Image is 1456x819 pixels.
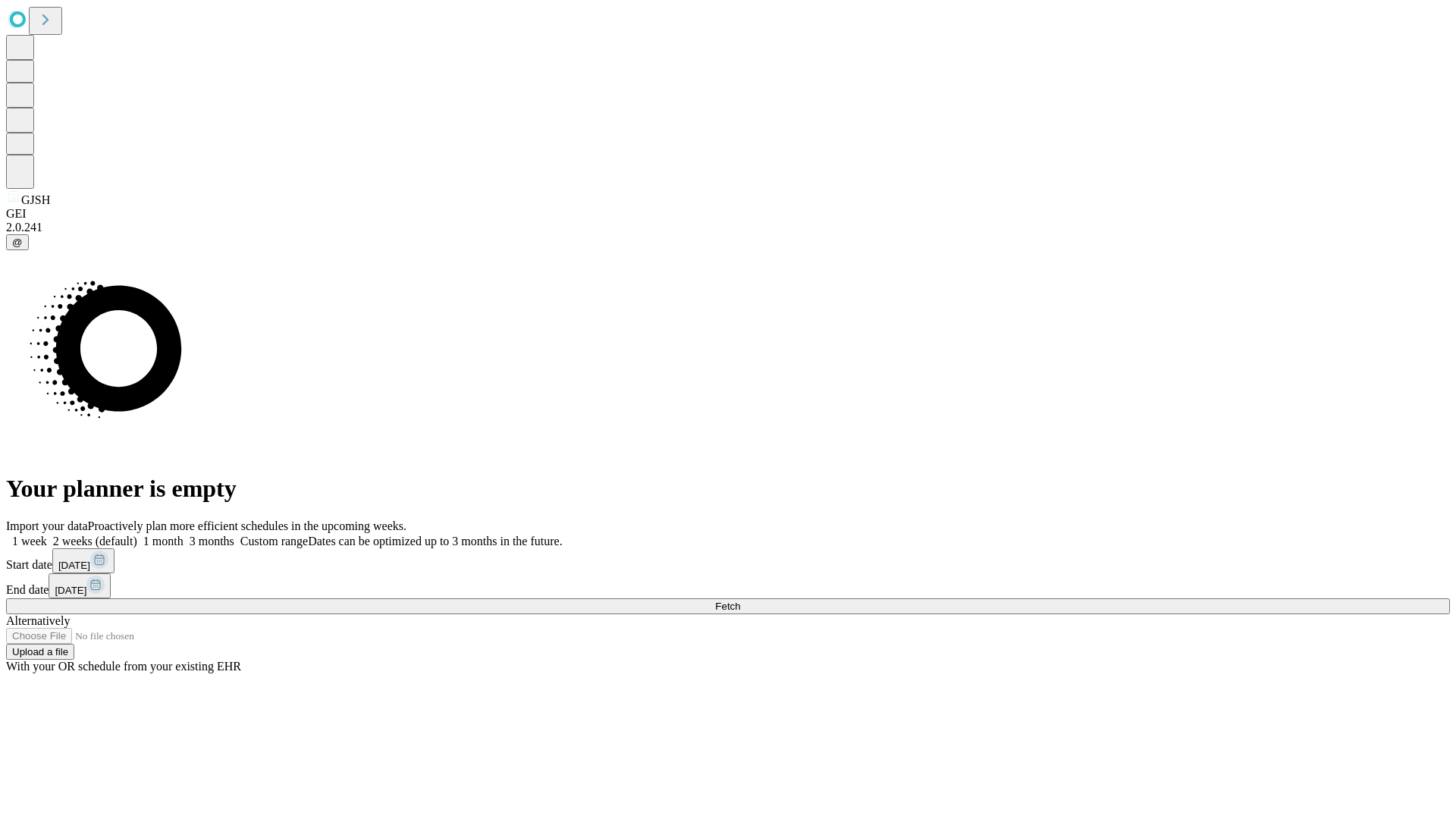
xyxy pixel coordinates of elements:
span: GJSH [21,193,50,206]
span: 2 weeks (default) [53,535,137,548]
button: [DATE] [49,573,111,598]
span: 1 week [12,535,47,548]
button: [DATE] [52,548,115,573]
button: @ [6,234,29,250]
span: [DATE] [58,560,90,571]
span: Proactively plan more efficient schedules in the upcoming weeks. [88,519,406,532]
div: 2.0.241 [6,221,1450,234]
span: @ [12,237,23,248]
span: Fetch [715,601,740,612]
span: Custom range [240,535,308,548]
div: GEI [6,207,1450,221]
span: Alternatively [6,614,70,627]
span: Import your data [6,519,88,532]
span: 1 month [143,535,184,548]
span: 3 months [190,535,234,548]
div: Start date [6,548,1450,573]
span: Dates can be optimized up to 3 months in the future. [308,535,562,548]
span: With your OR schedule from your existing EHR [6,660,241,673]
button: Upload a file [6,644,74,660]
span: [DATE] [55,585,86,596]
button: Fetch [6,598,1450,614]
div: End date [6,573,1450,598]
h1: Your planner is empty [6,475,1450,503]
